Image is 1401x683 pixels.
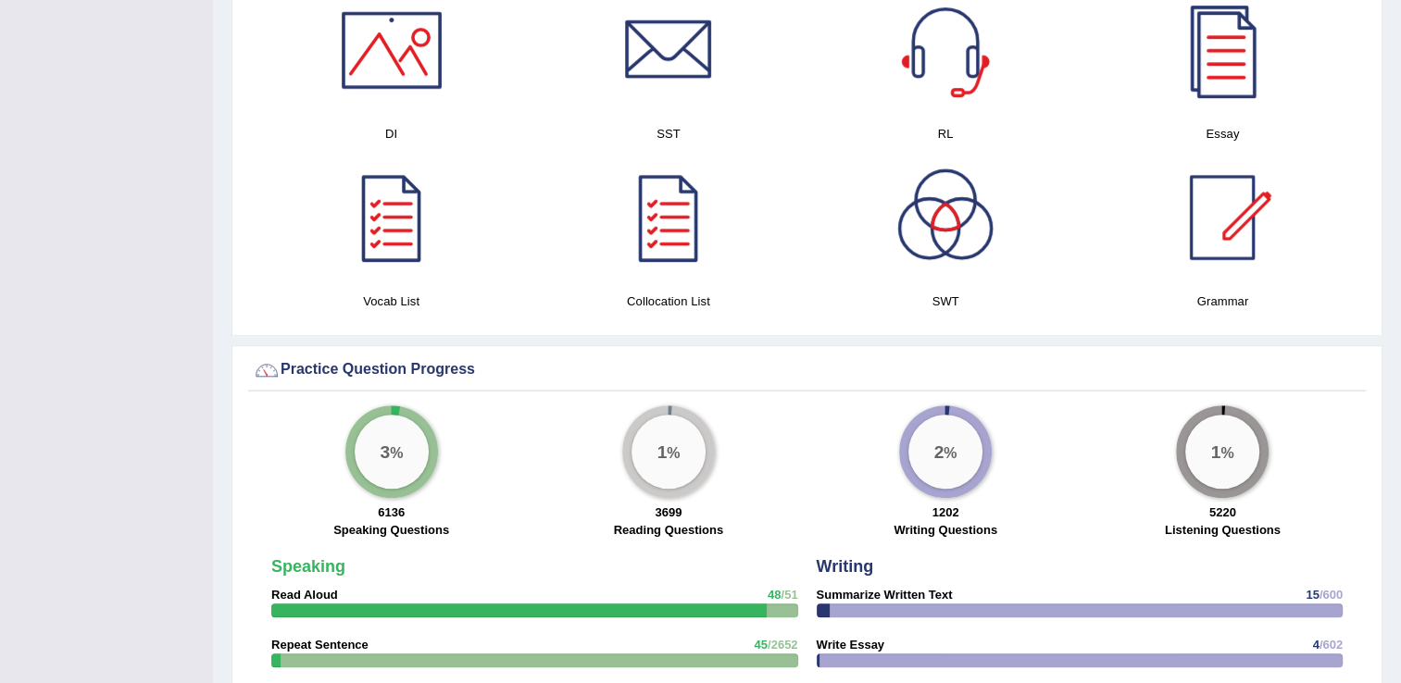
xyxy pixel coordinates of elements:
[1320,638,1343,652] span: /602
[817,588,953,602] strong: Summarize Written Text
[817,557,874,576] strong: Writing
[817,292,1075,311] h4: SWT
[271,588,338,602] strong: Read Aloud
[1209,505,1236,519] strong: 5220
[768,638,798,652] span: /2652
[934,441,944,462] big: 2
[657,441,667,462] big: 1
[1211,441,1221,462] big: 1
[262,124,520,143] h4: DI
[655,505,682,519] strong: 3699
[1185,415,1259,489] div: %
[754,638,767,652] span: 45
[1320,588,1343,602] span: /600
[614,521,723,539] label: Reading Questions
[817,124,1075,143] h4: RL
[768,588,781,602] span: 48
[781,588,797,602] span: /51
[378,505,405,519] strong: 6136
[932,505,959,519] strong: 1202
[1094,124,1352,143] h4: Essay
[1165,521,1281,539] label: Listening Questions
[333,521,449,539] label: Speaking Questions
[380,441,390,462] big: 3
[1094,292,1352,311] h4: Grammar
[355,415,429,489] div: %
[1312,638,1319,652] span: 4
[894,521,997,539] label: Writing Questions
[262,292,520,311] h4: Vocab List
[1306,588,1319,602] span: 15
[253,356,1361,384] div: Practice Question Progress
[539,292,797,311] h4: Collocation List
[908,415,982,489] div: %
[271,638,369,652] strong: Repeat Sentence
[817,638,884,652] strong: Write Essay
[271,557,345,576] strong: Speaking
[632,415,706,489] div: %
[539,124,797,143] h4: SST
